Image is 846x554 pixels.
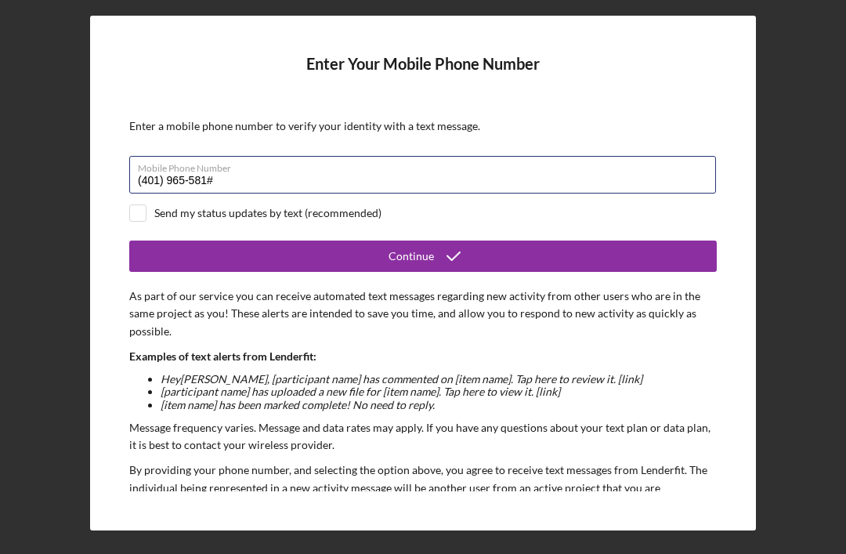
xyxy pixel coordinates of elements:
[389,241,434,272] div: Continue
[129,120,717,132] div: Enter a mobile phone number to verify your identity with a text message.
[129,288,717,340] p: As part of our service you can receive automated text messages regarding new activity from other ...
[129,55,717,96] h4: Enter Your Mobile Phone Number
[129,419,717,454] p: Message frequency varies. Message and data rates may apply. If you have any questions about your ...
[161,373,717,386] li: Hey [PERSON_NAME] , [participant name] has commented on [item name]. Tap here to review it. [link]
[161,399,717,411] li: [item name] has been marked complete! No need to reply.
[129,241,717,272] button: Continue
[129,462,717,514] p: By providing your phone number, and selecting the option above, you agree to receive text message...
[154,207,381,219] div: Send my status updates by text (recommended)
[138,157,716,174] label: Mobile Phone Number
[129,348,717,365] p: Examples of text alerts from Lenderfit:
[161,386,717,398] li: [participant name] has uploaded a new file for [item name]. Tap here to view it. [link]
